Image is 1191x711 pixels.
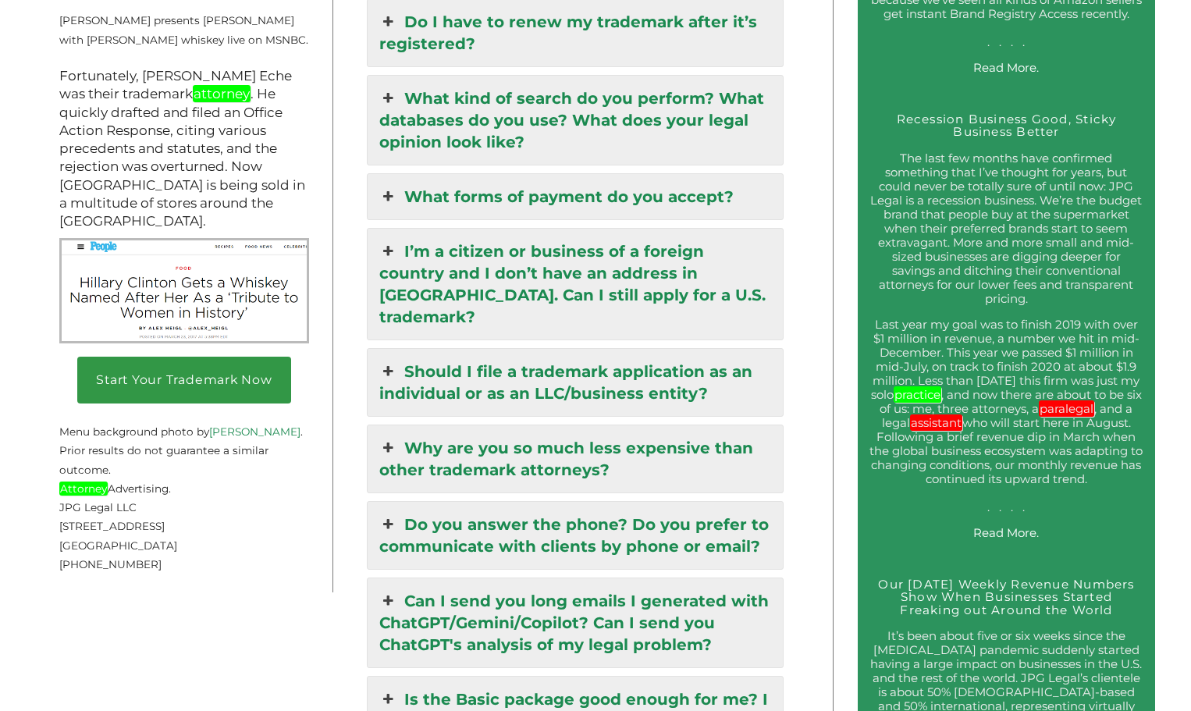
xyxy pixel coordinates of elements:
[973,525,1039,540] a: Read More.
[894,386,941,403] em: practice
[869,318,1143,514] p: Last year my goal was to finish 2019 with over $1 million in revenue, a number we hit in mid-Dece...
[897,112,1117,140] a: Recession Business Good, Sticky Business Better
[368,502,783,569] a: Do you answer the phone? Do you prefer to communicate with clients by phone or email?
[193,85,251,102] em: attorney
[59,501,137,514] span: JPG Legal LLC
[59,482,108,496] em: Attorney
[368,229,783,340] a: I’m a citizen or business of a foreign country and I don’t have an address in [GEOGRAPHIC_DATA]. ...
[368,578,783,667] a: Can I send you long emails I generated with ChatGPT/Gemini/Copilot? Can I send you ChatGPT's anal...
[368,76,783,165] a: What kind of search do you perform? What databases do you use? What does your legal opinion look ...
[59,539,177,552] span: [GEOGRAPHIC_DATA]
[368,425,783,492] a: Why are you so much less expensive than other trademark attorneys?
[59,407,303,476] small: Menu background photo by . Prior results do not guarantee a similar outcome.
[368,349,783,416] a: Should I file a trademark application as an individual or as an LLC/business entity?
[59,558,162,571] span: [PHONE_NUMBER]
[59,238,308,343] img: Rodham Rye People Screenshot
[973,60,1039,75] a: Read More.
[209,425,300,438] a: [PERSON_NAME]
[878,577,1134,618] a: Our [DATE] Weekly Revenue Numbers Show When Businesses Started Freaking out Around the World
[869,151,1143,306] p: The last few months have confirmed something that I’ve thought for years, but could never be tota...
[77,357,292,403] a: Start Your Trademark Now
[910,414,962,431] em: assistant
[59,482,171,495] span: Advertising.
[59,67,308,230] p: Fortunately, [PERSON_NAME] Eche was their trademark . He quickly drafted and filed an Office Acti...
[59,520,165,532] span: [STREET_ADDRESS]
[59,14,308,45] small: [PERSON_NAME] presents [PERSON_NAME] with [PERSON_NAME] whiskey live on MSNBC.
[368,174,783,219] a: What forms of payment do you accept?
[1039,400,1094,417] em: paralegal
